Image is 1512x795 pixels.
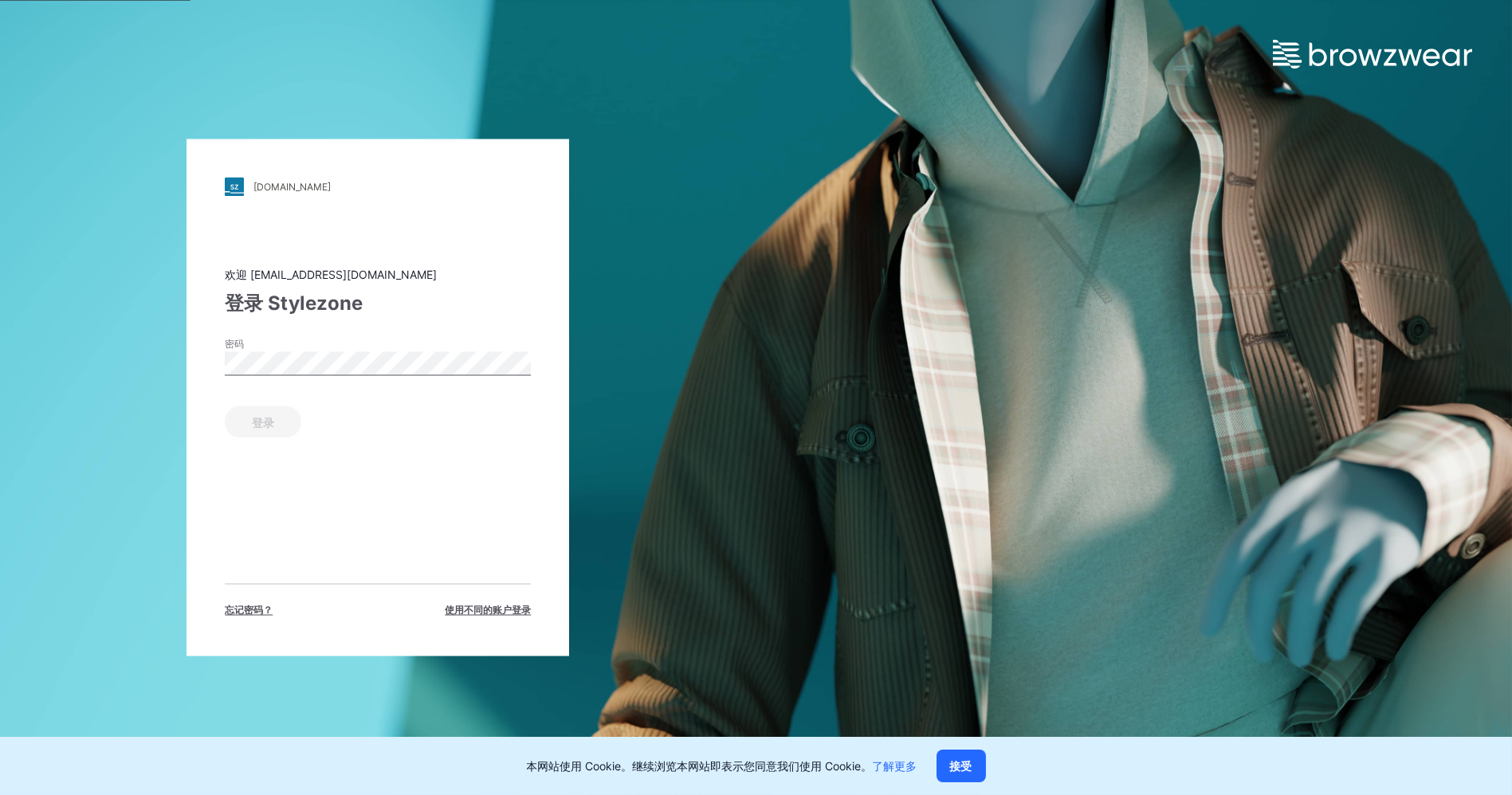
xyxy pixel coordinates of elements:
font: 接受 [950,759,972,773]
font: 本网站使用 Cookie。继续浏览本网站即表示您同意我们使用 Cookie。 [527,759,873,773]
img: stylezone-logo.562084cfcfab977791bfbf7441f1a819.svg [225,178,244,197]
a: 了解更多 [873,759,917,773]
font: 忘记密码？ [225,605,273,617]
font: 欢迎 [EMAIL_ADDRESS][DOMAIN_NAME] [225,268,437,282]
a: [DOMAIN_NAME] [225,178,531,197]
font: 密码 [225,339,244,351]
font: 登录 Stylezone [225,292,363,315]
img: browzwear-logo.e42bd6dac1945053ebaf764b6aa21510.svg [1273,40,1472,69]
font: 使用不同的账户登录 [445,605,531,617]
button: 接受 [937,750,986,782]
font: [DOMAIN_NAME] [253,181,331,193]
